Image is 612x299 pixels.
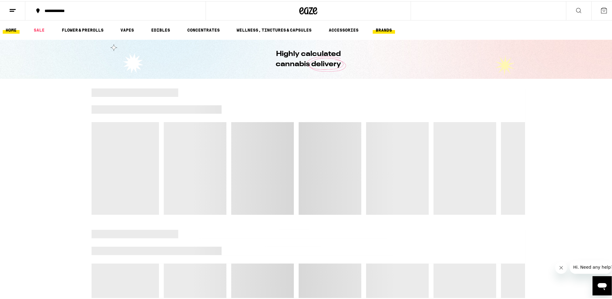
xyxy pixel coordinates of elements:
iframe: Close message [555,260,567,273]
iframe: Message from company [570,259,612,273]
h1: Highly calculated cannabis delivery [259,48,358,68]
a: BRANDS [373,25,395,32]
span: Hi. Need any help? [4,4,43,9]
a: HOME [3,25,20,32]
iframe: Button to launch messaging window [592,275,612,294]
a: VAPES [117,25,137,32]
a: CONCENTRATES [184,25,223,32]
a: ACCESSORIES [326,25,362,32]
a: EDIBLES [148,25,173,32]
a: SALE [31,25,48,32]
a: WELLNESS, TINCTURES & CAPSULES [234,25,315,32]
a: FLOWER & PREROLLS [59,25,107,32]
